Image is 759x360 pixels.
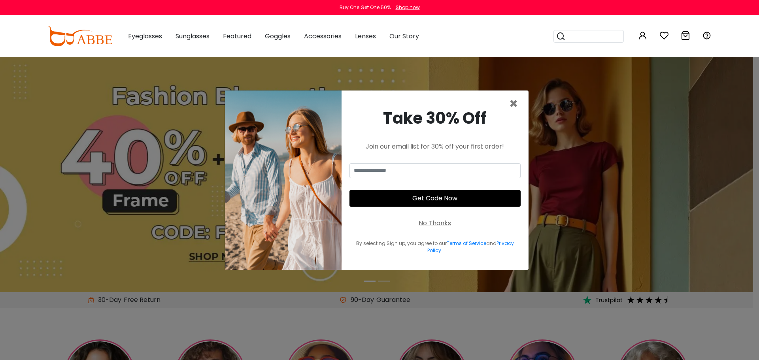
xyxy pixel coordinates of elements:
span: Accessories [304,32,342,41]
img: abbeglasses.com [47,26,112,46]
button: Close [509,97,518,111]
span: Goggles [265,32,291,41]
div: Shop now [396,4,420,11]
span: Featured [223,32,251,41]
div: Join our email list for 30% off your first order! [349,142,521,151]
div: Buy One Get One 50% [340,4,391,11]
a: Terms of Service [447,240,486,247]
span: Lenses [355,32,376,41]
a: Shop now [392,4,420,11]
span: × [509,94,518,114]
img: welcome [225,90,342,270]
div: Take 30% Off [349,106,521,130]
a: Privacy Policy [427,240,514,254]
div: No Thanks [419,219,451,228]
div: By selecting Sign up, you agree to our and . [349,240,521,254]
span: Eyeglasses [128,32,162,41]
button: Get Code Now [349,190,521,207]
span: Our Story [389,32,419,41]
span: Sunglasses [176,32,210,41]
